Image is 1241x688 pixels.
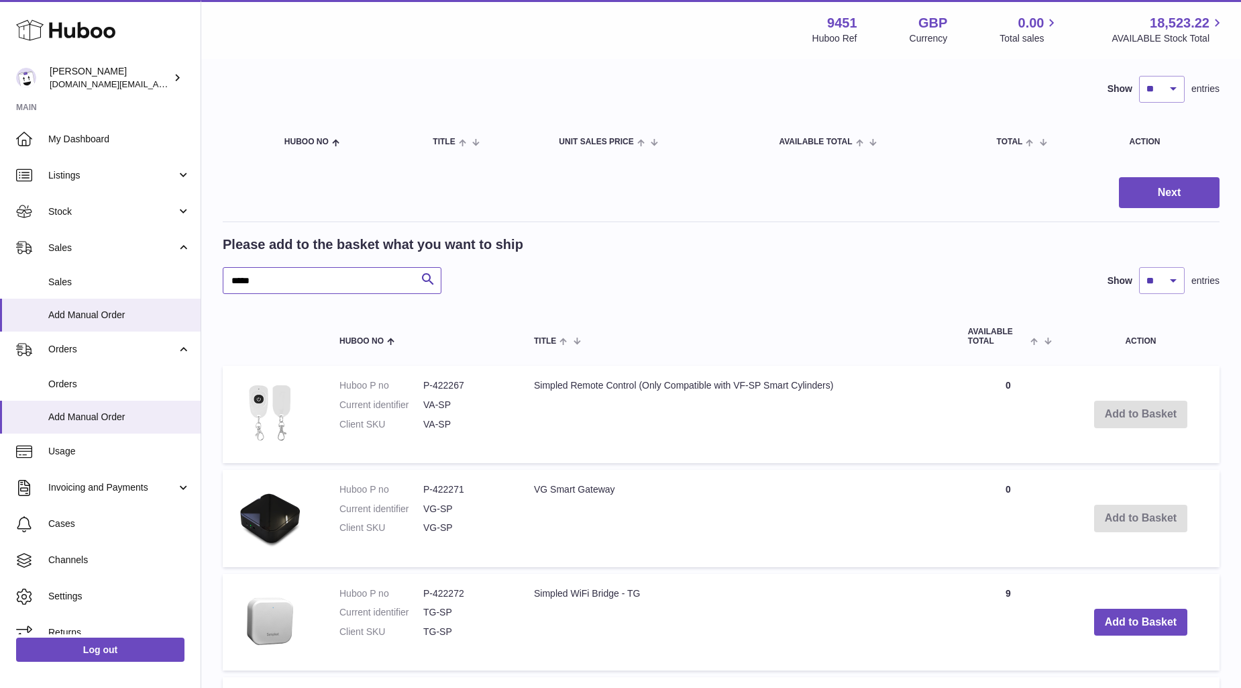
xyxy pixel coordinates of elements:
dt: Current identifier [339,503,423,515]
img: Simpled Remote Control (Only Compatible with VF-SP Smart Cylinders) [236,379,303,446]
dt: Client SKU [339,626,423,638]
span: AVAILABLE Total [968,328,1028,345]
label: Show [1108,83,1132,95]
strong: GBP [918,14,947,32]
dt: Huboo P no [339,379,423,392]
span: Huboo no [339,337,384,346]
span: Invoicing and Payments [48,481,176,494]
span: Huboo no [284,138,329,146]
img: VG Smart Gateway [236,483,303,550]
span: [DOMAIN_NAME][EMAIL_ADDRESS][DOMAIN_NAME] [50,79,267,89]
span: My Dashboard [48,133,191,146]
strong: 9451 [827,14,857,32]
h2: Please add to the basket what you want to ship [223,236,523,254]
button: Next [1119,177,1220,209]
span: Returns [48,626,191,639]
dt: Huboo P no [339,587,423,600]
td: 0 [955,470,1062,567]
span: 0.00 [1018,14,1044,32]
td: 9 [955,574,1062,671]
button: Add to Basket [1094,609,1188,636]
a: 0.00 Total sales [1000,14,1059,45]
td: 0 [955,366,1062,463]
span: Add Manual Order [48,309,191,322]
span: Title [433,138,455,146]
span: Stock [48,205,176,218]
span: Settings [48,590,191,603]
span: Listings [48,169,176,182]
dt: Huboo P no [339,483,423,496]
th: Action [1062,314,1220,358]
dt: Client SKU [339,522,423,534]
span: 18,523.22 [1150,14,1209,32]
span: Channels [48,554,191,567]
span: Cases [48,518,191,530]
a: 18,523.22 AVAILABLE Stock Total [1112,14,1225,45]
dt: Client SKU [339,418,423,431]
div: Huboo Ref [812,32,857,45]
span: Sales [48,276,191,289]
dd: P-422267 [423,379,507,392]
span: Title [534,337,556,346]
a: Log out [16,638,184,662]
dd: VA-SP [423,399,507,411]
dd: P-422271 [423,483,507,496]
dd: TG-SP [423,606,507,619]
dt: Current identifier [339,399,423,411]
span: entries [1191,275,1220,287]
dt: Current identifier [339,606,423,619]
span: Unit Sales Price [559,138,633,146]
span: Sales [48,242,176,254]
span: entries [1191,83,1220,95]
dd: TG-SP [423,626,507,638]
span: AVAILABLE Total [779,138,852,146]
img: Simpled WiFi Bridge - TG [236,587,303,654]
dd: VG-SP [423,522,507,534]
div: Action [1130,138,1207,146]
div: Currency [910,32,948,45]
dd: VA-SP [423,418,507,431]
td: Simpled Remote Control (Only Compatible with VF-SP Smart Cylinders) [521,366,955,463]
span: AVAILABLE Stock Total [1112,32,1225,45]
span: Orders [48,378,191,391]
div: [PERSON_NAME] [50,65,170,91]
dd: P-422272 [423,587,507,600]
span: Total [997,138,1023,146]
dd: VG-SP [423,503,507,515]
label: Show [1108,275,1132,287]
span: Orders [48,343,176,356]
td: Simpled WiFi Bridge - TG [521,574,955,671]
td: VG Smart Gateway [521,470,955,567]
span: Add Manual Order [48,411,191,424]
span: Usage [48,445,191,458]
img: amir.ch@gmail.com [16,68,36,88]
span: Total sales [1000,32,1059,45]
